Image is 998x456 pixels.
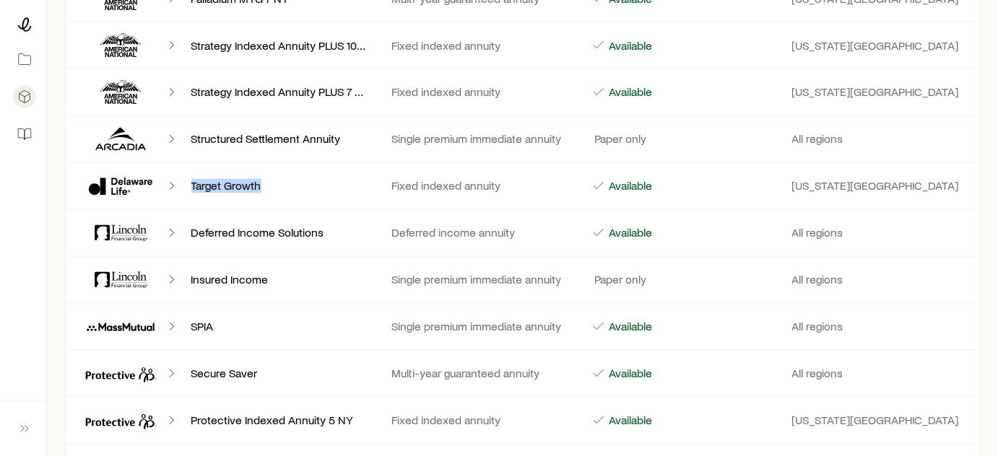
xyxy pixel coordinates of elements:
[606,38,652,53] p: Available
[391,320,568,334] p: Single premium immediate annuity
[191,179,368,193] p: Target Growth
[391,38,568,53] p: Fixed indexed annuity
[391,179,568,193] p: Fixed indexed annuity
[391,226,568,240] p: Deferred income annuity
[792,413,969,428] p: [US_STATE][GEOGRAPHIC_DATA]
[191,226,368,240] p: Deferred Income Solutions
[191,273,368,287] p: Insured Income
[191,38,368,53] p: Strategy Indexed Annuity PLUS 10 NY
[391,367,568,381] p: Multi-year guaranteed annuity
[606,320,652,334] p: Available
[591,273,646,287] p: Paper only
[792,85,969,100] p: [US_STATE][GEOGRAPHIC_DATA]
[191,413,368,428] p: Protective Indexed Annuity 5 NY
[606,226,652,240] p: Available
[591,132,646,146] p: Paper only
[191,320,368,334] p: SPIA
[191,85,368,100] p: Strategy Indexed Annuity PLUS 7 NY
[792,226,969,240] p: All regions
[792,132,969,146] p: All regions
[606,85,652,100] p: Available
[792,320,969,334] p: All regions
[391,413,568,428] p: Fixed indexed annuity
[792,273,969,287] p: All regions
[391,85,568,100] p: Fixed indexed annuity
[391,132,568,146] p: Single premium immediate annuity
[606,179,652,193] p: Available
[391,273,568,287] p: Single premium immediate annuity
[792,179,969,193] p: [US_STATE][GEOGRAPHIC_DATA]
[191,132,368,146] p: Structured Settlement Annuity
[606,413,652,428] p: Available
[606,367,652,381] p: Available
[792,38,969,53] p: [US_STATE][GEOGRAPHIC_DATA]
[792,367,969,381] p: All regions
[191,367,368,381] p: Secure Saver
